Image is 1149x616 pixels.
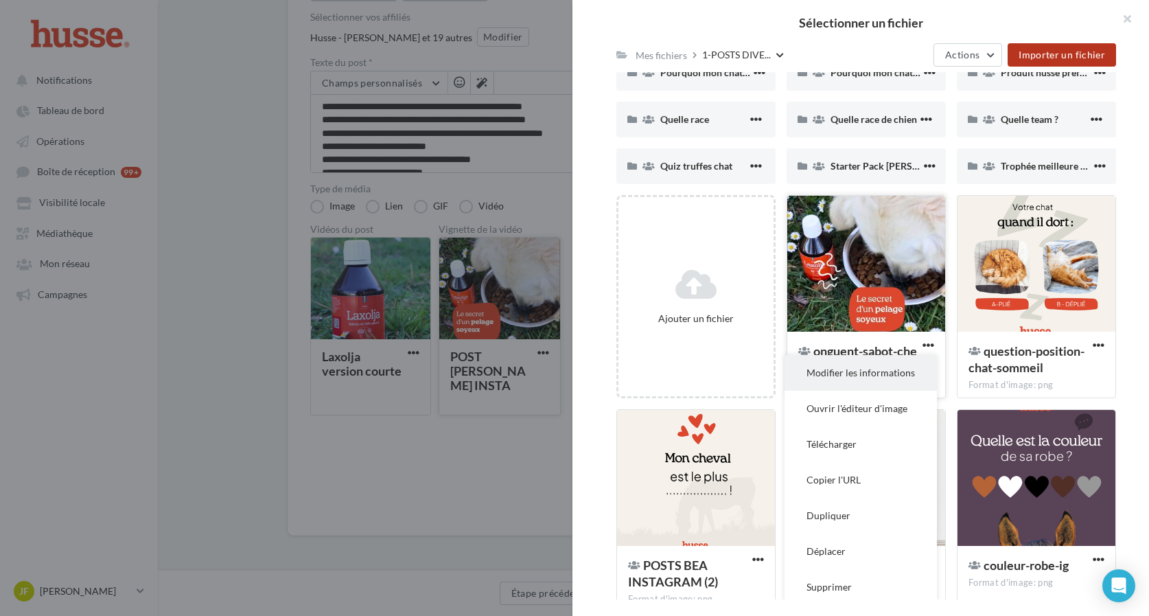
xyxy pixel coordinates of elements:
[660,113,709,125] span: Quelle race
[594,16,1127,29] h2: Sélectionner un fichier
[785,534,937,569] button: Déplacer
[968,343,1084,375] span: question-position-chat-sommeil
[624,312,768,326] div: Ajouter un fichier
[798,343,917,375] span: onguent-sabot-cheval-husse-couv2
[785,355,937,391] button: Modifier les informations
[785,462,937,498] button: Copier l'URL
[984,558,1069,573] span: couleur-robe-ig
[660,67,782,78] span: Pourquoi mon chat me lèche
[1001,160,1137,172] span: Trophée meilleure marque 2025
[702,48,771,62] span: 1-POSTS DIVE...
[1008,43,1116,67] button: Importer un fichier
[1001,113,1058,125] span: Quelle team ?
[968,379,1104,391] div: Format d'image: png
[1001,67,1093,78] span: Produit husse preferé
[1102,569,1135,602] div: Open Intercom Messenger
[785,569,937,605] button: Supprimer
[1019,49,1105,60] span: Importer un fichier
[785,426,937,462] button: Télécharger
[831,160,963,172] span: Starter Pack [PERSON_NAME]
[660,160,732,172] span: Quiz truffes chat
[785,498,937,534] button: Dupliquer
[785,391,937,426] button: Ouvrir l'éditeur d'image
[945,49,979,60] span: Actions
[968,577,1104,589] div: Format d'image: png
[831,113,917,125] span: Quelle race de chien
[628,558,718,589] span: POSTS BEA INSTAGRAM (2)
[933,43,1002,67] button: Actions
[628,593,764,606] div: Format d'image: png
[831,67,1047,78] span: Pourquoi mon chat ramène ses proies à la maison ?
[636,49,687,62] div: Mes fichiers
